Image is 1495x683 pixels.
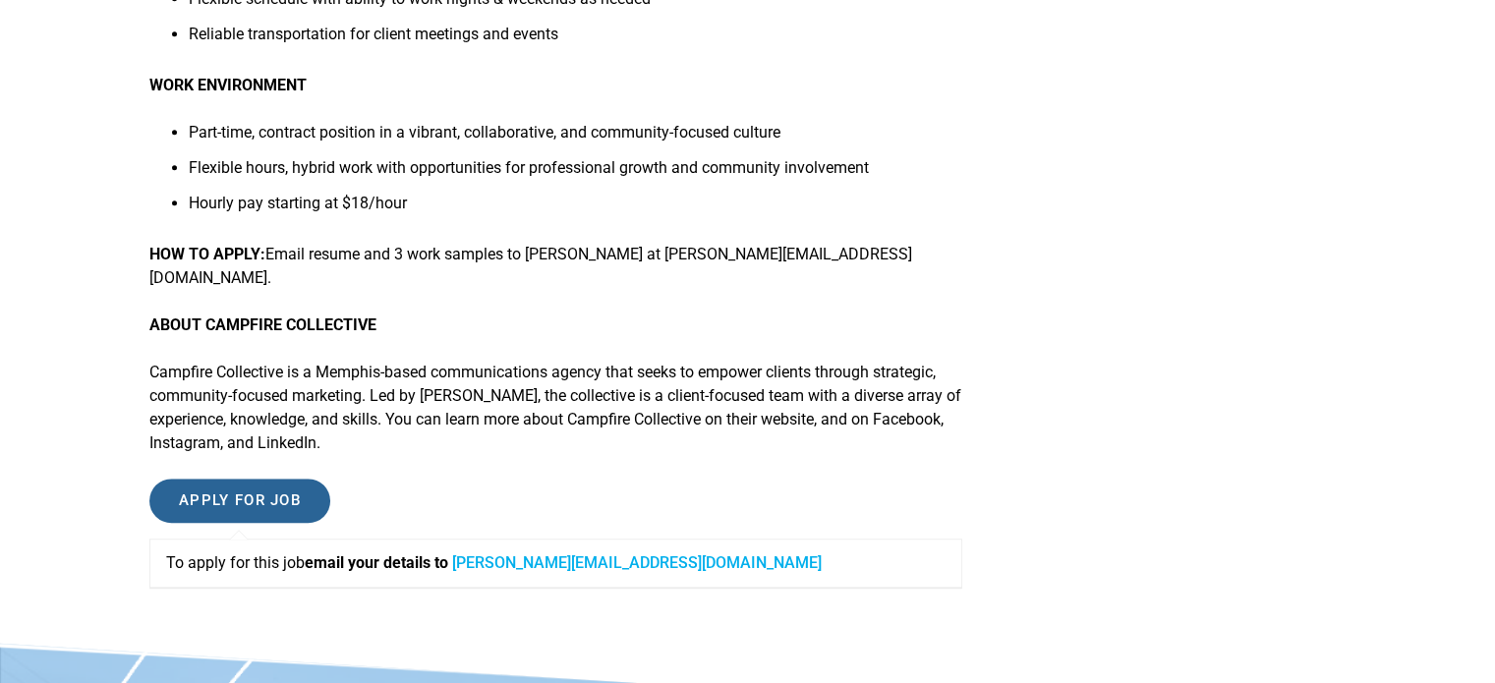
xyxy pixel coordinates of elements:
li: Reliable transportation for client meetings and events [189,23,962,58]
a: [PERSON_NAME][EMAIL_ADDRESS][DOMAIN_NAME] [452,553,822,572]
strong: ABOUT CAMPFIRE COLLECTIVE [149,315,376,334]
p: Email resume and 3 work samples to [PERSON_NAME] at [PERSON_NAME][EMAIL_ADDRESS][DOMAIN_NAME]. [149,243,962,290]
p: Campfire Collective is a Memphis-based communications agency that seeks to empower clients throug... [149,361,962,455]
strong: WORK ENVIRONMENT [149,76,307,94]
li: Flexible hours, hybrid work with opportunities for professional growth and community involvement [189,156,962,192]
li: Part-time, contract position in a vibrant, collaborative, and community-focused culture [189,121,962,156]
p: To apply for this job [166,551,946,575]
input: Apply for job [149,479,330,523]
strong: HOW TO APPLY: [149,245,265,263]
li: Hourly pay starting at $18/hour [189,192,962,227]
strong: email your details to [305,553,448,572]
